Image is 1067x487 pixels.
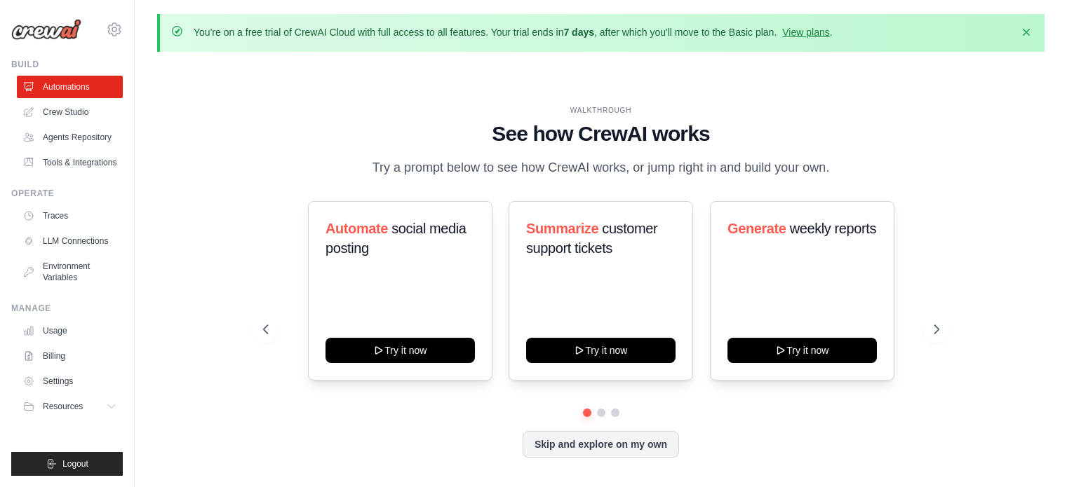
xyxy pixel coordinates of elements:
[790,221,876,236] span: weekly reports
[782,27,829,38] a: View plans
[11,188,123,199] div: Operate
[523,431,679,458] button: Skip and explore on my own
[263,121,939,146] h1: See how CrewAI works
[17,230,123,252] a: LLM Connections
[11,303,123,314] div: Manage
[326,221,467,256] span: social media posting
[17,101,123,123] a: Crew Studio
[17,76,123,98] a: Automations
[326,221,388,236] span: Automate
[365,158,837,178] p: Try a prompt below to see how CrewAI works, or jump right in and build your own.
[43,401,83,412] span: Resources
[727,338,877,363] button: Try it now
[526,221,657,256] span: customer support tickets
[11,452,123,476] button: Logout
[17,205,123,227] a: Traces
[17,255,123,289] a: Environment Variables
[17,126,123,149] a: Agents Repository
[17,370,123,392] a: Settings
[526,338,676,363] button: Try it now
[526,221,598,236] span: Summarize
[563,27,594,38] strong: 7 days
[194,25,833,39] p: You're on a free trial of CrewAI Cloud with full access to all features. Your trial ends in , aft...
[62,458,88,469] span: Logout
[17,151,123,174] a: Tools & Integrations
[17,345,123,367] a: Billing
[11,19,81,40] img: Logo
[326,338,475,363] button: Try it now
[263,105,939,116] div: WALKTHROUGH
[17,395,123,418] button: Resources
[17,320,123,342] a: Usage
[11,59,123,70] div: Build
[727,221,786,236] span: Generate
